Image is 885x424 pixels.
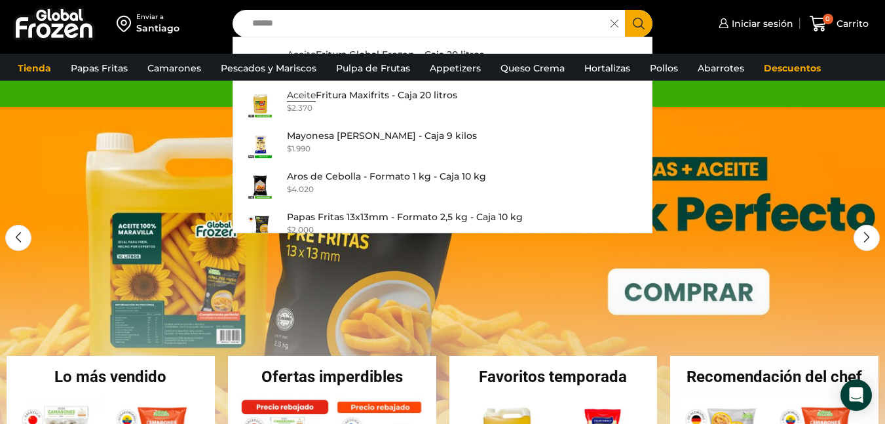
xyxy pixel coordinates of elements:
bdi: 1.990 [287,144,311,153]
a: Descuentos [757,56,827,81]
a: Tienda [11,56,58,81]
a: Abarrotes [691,56,751,81]
a: Queso Crema [494,56,571,81]
bdi: 2.000 [287,225,314,235]
span: $ [287,103,292,113]
a: Papas Fritas [64,56,134,81]
p: Fritura Maxifrits - Caja 20 litros [287,88,457,102]
span: $ [287,225,292,235]
a: Camarones [141,56,208,81]
div: Next slide [854,225,880,251]
bdi: 2.370 [287,103,312,113]
a: Iniciar sesión [715,10,793,37]
span: $ [287,184,292,194]
h2: Lo más vendido [7,369,215,385]
strong: Aceite [287,89,316,102]
bdi: 4.020 [287,184,314,194]
a: Pulpa de Frutas [330,56,417,81]
span: $ [287,144,292,153]
p: Papas Fritas 13x13mm - Formato 2,5 kg - Caja 10 kg [287,210,523,224]
h2: Recomendación del chef [670,369,878,385]
a: Papas Fritas 13x13mm - Formato 2,5 kg - Caja 10 kg $2.000 [233,206,652,247]
a: Mayonesa [PERSON_NAME] - Caja 9 kilos $1.990 [233,125,652,166]
strong: Aceite [287,48,316,61]
a: AceiteFritura Maxifrits - Caja 20 litros $2.370 [233,85,652,125]
a: Hortalizas [578,56,637,81]
div: Previous slide [5,225,31,251]
h2: Favoritos temporada [449,369,658,385]
a: Pescados y Mariscos [214,56,323,81]
p: Aros de Cebolla - Formato 1 kg - Caja 10 kg [287,169,486,183]
div: Open Intercom Messenger [840,379,872,411]
span: Carrito [833,17,869,30]
div: Enviar a [136,12,179,22]
h2: Ofertas imperdibles [228,369,436,385]
a: 0 Carrito [806,9,872,39]
p: Fritura Global Frozen – Caja 20 litros [287,47,484,62]
div: Santiago [136,22,179,35]
span: 0 [823,14,833,24]
a: Pollos [643,56,685,81]
span: Iniciar sesión [728,17,793,30]
a: Appetizers [423,56,487,81]
a: Aros de Cebolla - Formato 1 kg - Caja 10 kg $4.020 [233,166,652,206]
button: Search button [625,10,652,37]
p: Mayonesa [PERSON_NAME] - Caja 9 kilos [287,128,477,143]
img: address-field-icon.svg [117,12,136,35]
a: AceiteFritura Global Frozen – Caja 20 litros $2.160 [233,44,652,85]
